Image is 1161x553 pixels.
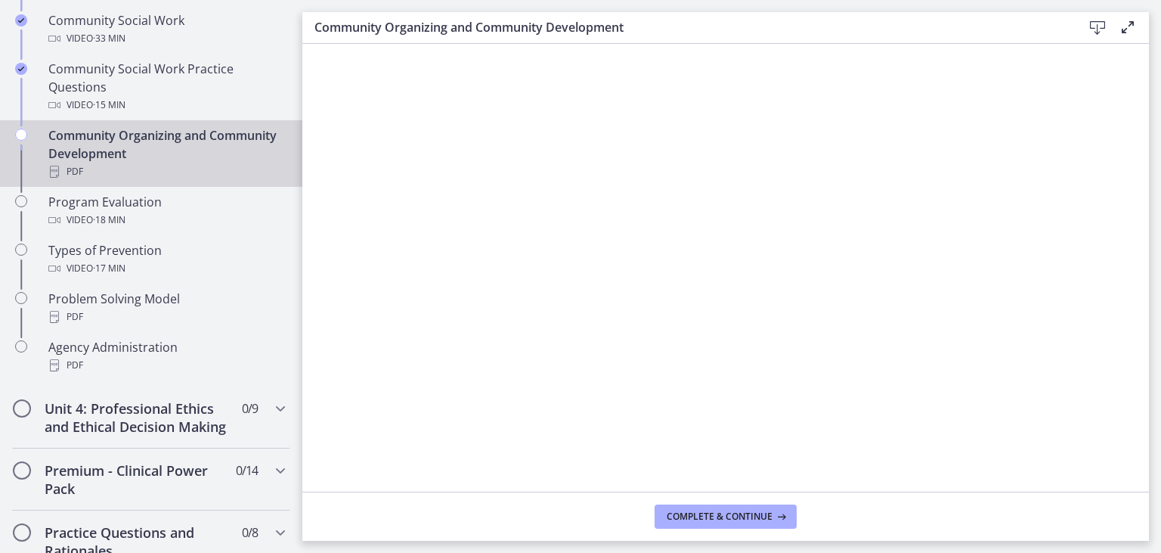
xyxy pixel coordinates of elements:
div: Types of Prevention [48,241,284,278]
button: Complete & continue [655,505,797,529]
span: · 33 min [93,30,125,48]
h2: Unit 4: Professional Ethics and Ethical Decision Making [45,399,229,436]
div: Community Social Work Practice Questions [48,60,284,114]
div: Video [48,259,284,278]
span: · 18 min [93,211,125,229]
span: · 15 min [93,96,125,114]
div: Agency Administration [48,338,284,374]
div: Community Social Work [48,11,284,48]
div: Problem Solving Model [48,290,284,326]
h2: Premium - Clinical Power Pack [45,461,229,498]
div: PDF [48,356,284,374]
i: Completed [15,63,27,75]
div: Video [48,30,284,48]
h3: Community Organizing and Community Development [314,18,1058,36]
i: Completed [15,14,27,26]
span: 0 / 9 [242,399,258,418]
span: 0 / 8 [242,523,258,542]
div: PDF [48,163,284,181]
div: Community Organizing and Community Development [48,126,284,181]
div: Video [48,211,284,229]
span: Complete & continue [667,511,772,523]
div: Program Evaluation [48,193,284,229]
span: · 17 min [93,259,125,278]
div: PDF [48,308,284,326]
span: 0 / 14 [236,461,258,480]
div: Video [48,96,284,114]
